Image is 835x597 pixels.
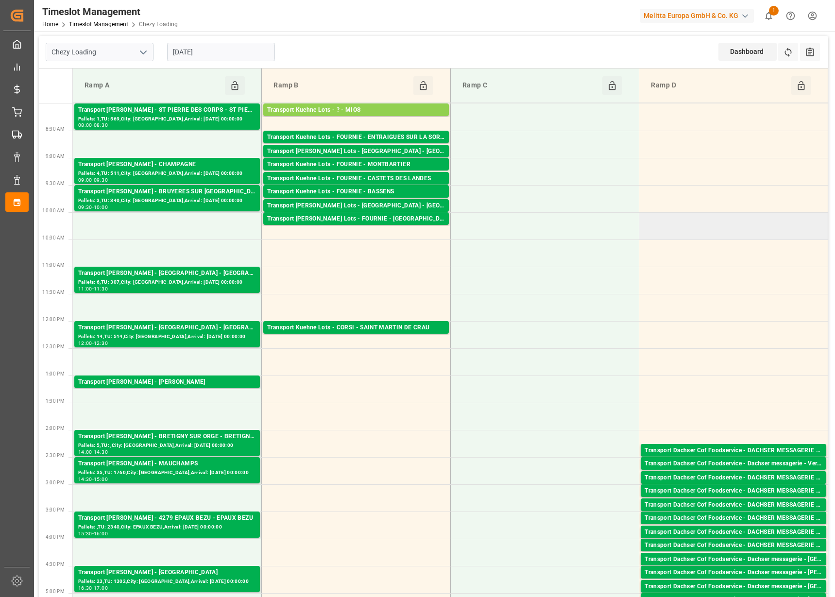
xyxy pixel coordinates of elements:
[758,5,780,27] button: show 1 new notifications
[94,586,108,590] div: 17:00
[78,450,92,454] div: 14:00
[459,76,602,95] div: Ramp C
[267,323,445,333] div: Transport Kuehne Lots - CORSI - SAINT MARTIN DE CRAU
[78,469,256,477] div: Pallets: 35,TU: 1760,City: [GEOGRAPHIC_DATA],Arrival: [DATE] 00:00:00
[42,317,65,322] span: 12:00 PM
[640,9,754,23] div: Melitta Europa GmbH & Co. KG
[267,105,445,115] div: Transport Kuehne Lots - ? - MIOS
[645,578,822,586] div: Pallets: 1,TU: 130,City: [GEOGRAPHIC_DATA],Arrival: [DATE] 00:00:00
[46,398,65,404] span: 1:30 PM
[78,197,256,205] div: Pallets: 3,TU: 340,City: [GEOGRAPHIC_DATA],Arrival: [DATE] 00:00:00
[78,333,256,341] div: Pallets: 14,TU: 514,City: [GEOGRAPHIC_DATA],Arrival: [DATE] 00:00:00
[78,105,256,115] div: Transport [PERSON_NAME] - ST PIERRE DES CORPS - ST PIERRE DES CORPS
[780,5,801,27] button: Help Center
[645,564,822,573] div: Pallets: 2,TU: 20,City: [GEOGRAPHIC_DATA],[GEOGRAPHIC_DATA],Arrival: [DATE] 00:00:00
[270,76,413,95] div: Ramp B
[94,287,108,291] div: 11:30
[78,269,256,278] div: Transport [PERSON_NAME] - [GEOGRAPHIC_DATA] - [GEOGRAPHIC_DATA]
[267,214,445,224] div: Transport [PERSON_NAME] Lots - FOURNIE - [GEOGRAPHIC_DATA][PERSON_NAME]
[46,534,65,540] span: 4:00 PM
[46,126,65,132] span: 8:30 AM
[78,341,92,345] div: 12:00
[267,201,445,211] div: Transport [PERSON_NAME] Lots - [GEOGRAPHIC_DATA] - [GEOGRAPHIC_DATA]
[647,76,791,95] div: Ramp D
[78,377,256,387] div: Transport [PERSON_NAME] - [PERSON_NAME]
[645,555,822,564] div: Transport Dachser Cof Foodservice - Dachser messagerie - [GEOGRAPHIC_DATA],[GEOGRAPHIC_DATA]
[94,205,108,209] div: 10:00
[78,578,256,586] div: Pallets: 23,TU: 1302,City: [GEOGRAPHIC_DATA],Arrival: [DATE] 00:00:00
[78,586,92,590] div: 16:30
[78,323,256,333] div: Transport [PERSON_NAME] - [GEOGRAPHIC_DATA] - [GEOGRAPHIC_DATA]
[136,45,150,60] button: open menu
[78,123,92,127] div: 08:00
[92,123,94,127] div: -
[78,187,256,197] div: Transport [PERSON_NAME] - BRUYERES SUR [GEOGRAPHIC_DATA] SUR [GEOGRAPHIC_DATA]
[46,589,65,594] span: 5:00 PM
[718,43,777,61] div: Dashboard
[640,6,758,25] button: Melitta Europa GmbH & Co. KG
[46,507,65,512] span: 3:30 PM
[645,446,822,456] div: Transport Dachser Cof Foodservice - DACHSER MESSAGERIE - Talaudière
[78,170,256,178] div: Pallets: 4,TU: 511,City: [GEOGRAPHIC_DATA],Arrival: [DATE] 00:00:00
[94,531,108,536] div: 16:00
[267,160,445,170] div: Transport Kuehne Lots - FOURNIE - MONTBARTIER
[645,496,822,504] div: Pallets: 1,TU: 16,City: [GEOGRAPHIC_DATA],Arrival: [DATE] 00:00:00
[78,287,92,291] div: 11:00
[267,187,445,197] div: Transport Kuehne Lots - FOURNIE - BASSENS
[645,513,822,523] div: Transport Dachser Cof Foodservice - DACHSER MESSAGERIE - Campos Verdes
[267,174,445,184] div: Transport Kuehne Lots - FOURNIE - CASTETS DES LANDES
[78,160,256,170] div: Transport [PERSON_NAME] - CHAMPAGNE
[267,170,445,178] div: Pallets: 3,TU: 56,City: MONTBARTIER,Arrival: [DATE] 00:00:00
[46,426,65,431] span: 2:00 PM
[267,133,445,142] div: Transport Kuehne Lots - FOURNIE - ENTRAIGUES SUR LA SORGUE
[92,205,94,209] div: -
[769,6,779,16] span: 1
[78,178,92,182] div: 09:00
[92,477,94,481] div: -
[46,480,65,485] span: 3:00 PM
[69,21,128,28] a: Timeslot Management
[42,290,65,295] span: 11:30 AM
[42,235,65,240] span: 10:30 AM
[267,224,445,232] div: Pallets: ,TU: 25,City: [GEOGRAPHIC_DATA][PERSON_NAME],Arrival: [DATE] 00:00:00
[42,344,65,349] span: 12:30 PM
[92,341,94,345] div: -
[46,154,65,159] span: 9:00 AM
[78,442,256,450] div: Pallets: 5,TU: ,City: [GEOGRAPHIC_DATA],Arrival: [DATE] 00:00:00
[46,181,65,186] span: 9:30 AM
[645,550,822,559] div: Pallets: 2,TU: 26,City: [GEOGRAPHIC_DATA],Arrival: [DATE] 00:00:00
[267,184,445,192] div: Pallets: 4,TU: ,City: CASTETS DES [PERSON_NAME],Arrival: [DATE] 00:00:00
[267,115,445,123] div: Pallets: 16,TU: 28,City: MIOS,Arrival: [DATE] 00:00:00
[92,531,94,536] div: -
[42,208,65,213] span: 10:00 AM
[645,541,822,550] div: Transport Dachser Cof Foodservice - DACHSER MESSAGERIE - Genlis
[645,510,822,518] div: Pallets: ,TU: 160,City: Barco,Arrival: [DATE] 00:00:00
[267,211,445,219] div: Pallets: ,TU: 70,City: [GEOGRAPHIC_DATA],Arrival: [DATE] 00:00:00
[267,156,445,165] div: Pallets: ,TU: 195,City: [GEOGRAPHIC_DATA],Arrival: [DATE] 00:00:00
[78,387,256,395] div: Pallets: ,TU: 81,City: [GEOGRAPHIC_DATA],Arrival: [DATE] 00:00:00
[645,568,822,578] div: Transport Dachser Cof Foodservice - Dachser messagerie - [PERSON_NAME] De Guardiara
[645,523,822,531] div: Pallets: ,TU: 76,City: [GEOGRAPHIC_DATA],Arrival: [DATE] 00:00:00
[94,123,108,127] div: 08:30
[81,76,225,95] div: Ramp A
[645,528,822,537] div: Transport Dachser Cof Foodservice - DACHSER MESSAGERIE - [GEOGRAPHIC_DATA][PERSON_NAME]
[42,21,58,28] a: Home
[78,278,256,287] div: Pallets: 6,TU: 307,City: [GEOGRAPHIC_DATA],Arrival: [DATE] 00:00:00
[92,178,94,182] div: -
[645,473,822,483] div: Transport Dachser Cof Foodservice - DACHSER MESSAGERIE - [GEOGRAPHIC_DATA]
[267,197,445,205] div: Pallets: 4,TU: ,City: [GEOGRAPHIC_DATA],Arrival: [DATE] 00:00:00
[92,586,94,590] div: -
[645,459,822,469] div: Transport Dachser Cof Foodservice - Dachser messagerie - Verneuil L'Etang
[78,531,92,536] div: 15:30
[267,333,445,341] div: Pallets: ,TU: 39,City: [GEOGRAPHIC_DATA][PERSON_NAME],Arrival: [DATE] 00:00:00
[46,371,65,376] span: 1:00 PM
[645,582,822,592] div: Transport Dachser Cof Foodservice - Dachser messagerie - [GEOGRAPHIC_DATA]
[645,483,822,491] div: Pallets: ,TU: 75,City: [GEOGRAPHIC_DATA],Arrival: [DATE] 00:00:00
[645,456,822,464] div: Pallets: 2,TU: ,City: [GEOGRAPHIC_DATA],Arrival: [DATE] 00:00:00
[78,513,256,523] div: Transport [PERSON_NAME] - 4279 EPAUX BEZU - EPAUX BEZU
[94,178,108,182] div: 09:30
[42,4,178,19] div: Timeslot Management
[92,287,94,291] div: -
[46,453,65,458] span: 2:30 PM
[645,500,822,510] div: Transport Dachser Cof Foodservice - DACHSER MESSAGERIE - Barco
